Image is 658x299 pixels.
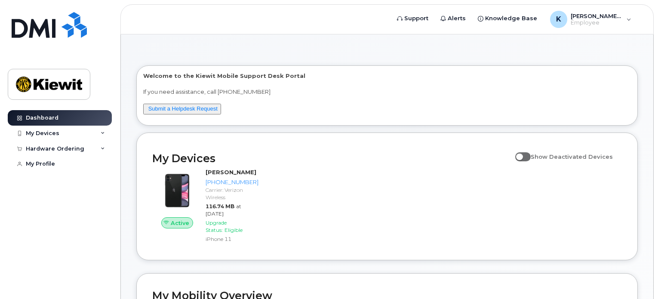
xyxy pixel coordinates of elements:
input: Show Deactivated Devices [515,148,522,155]
a: Submit a Helpdesk Request [148,105,218,112]
p: If you need assistance, call [PHONE_NUMBER] [143,88,631,96]
div: iPhone 11 [206,235,258,243]
span: Active [171,219,189,227]
span: Upgrade Status: [206,219,227,233]
button: Submit a Helpdesk Request [143,104,221,114]
div: [PHONE_NUMBER] [206,178,258,186]
span: Eligible [224,227,243,233]
strong: [PERSON_NAME] [206,169,256,176]
h2: My Devices [152,152,511,165]
span: 116.74 MB [206,203,234,210]
p: Welcome to the Kiewit Mobile Support Desk Portal [143,72,631,80]
span: at [DATE] [206,203,241,217]
a: Active[PERSON_NAME][PHONE_NUMBER]Carrier: Verizon Wireless116.74 MBat [DATE]Upgrade Status:Eligib... [152,168,262,244]
div: Carrier: Verizon Wireless [206,186,258,201]
span: Show Deactivated Devices [531,153,613,160]
img: iPhone_11.jpg [159,173,195,209]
